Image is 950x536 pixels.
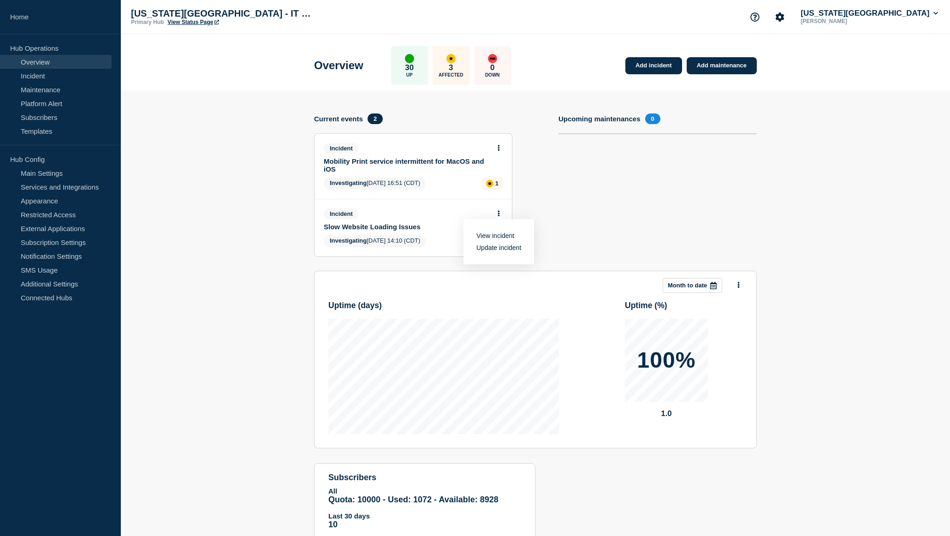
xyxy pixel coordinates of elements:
[324,223,490,231] a: Slow Website Loading Issues
[668,282,707,289] p: Month to date
[324,208,359,219] span: Incident
[799,18,895,24] p: [PERSON_NAME]
[324,157,490,173] a: Mobility Print service intermittent for MacOS and iOS
[328,301,382,310] h3: Uptime ( days )
[328,520,521,530] p: 10
[439,72,463,77] p: Affected
[324,235,426,247] span: [DATE] 14:10 (CDT)
[485,72,500,77] p: Down
[558,115,641,123] h4: Upcoming maintenances
[488,54,497,63] div: down
[645,113,660,124] span: 0
[131,8,315,19] p: [US_STATE][GEOGRAPHIC_DATA] - IT Status Page
[637,349,696,371] p: 100%
[495,180,499,187] p: 1
[663,278,722,293] button: Month to date
[449,63,453,72] p: 3
[476,232,514,239] a: View incident
[625,301,667,310] h3: Uptime ( % )
[770,7,790,27] button: Account settings
[167,19,219,25] a: View Status Page
[405,54,414,63] div: up
[330,179,367,186] span: Investigating
[405,63,414,72] p: 30
[314,115,363,123] h4: Current events
[324,143,359,154] span: Incident
[328,495,499,504] span: Quota: 10000 - Used: 1072 - Available: 8928
[324,178,426,190] span: [DATE] 16:51 (CDT)
[328,512,521,520] p: Last 30 days
[328,487,521,495] p: All
[625,57,682,74] a: Add incident
[799,9,940,18] button: [US_STATE][GEOGRAPHIC_DATA]
[490,63,494,72] p: 0
[486,180,493,187] div: affected
[131,19,164,25] p: Primary Hub
[625,409,708,418] p: 1.0
[406,72,413,77] p: Up
[368,113,383,124] span: 2
[314,59,363,72] h1: Overview
[687,57,757,74] a: Add maintenance
[330,237,367,244] span: Investigating
[476,244,521,251] a: Update incident
[328,473,521,482] h4: subscribers
[745,7,765,27] button: Support
[446,54,456,63] div: affected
